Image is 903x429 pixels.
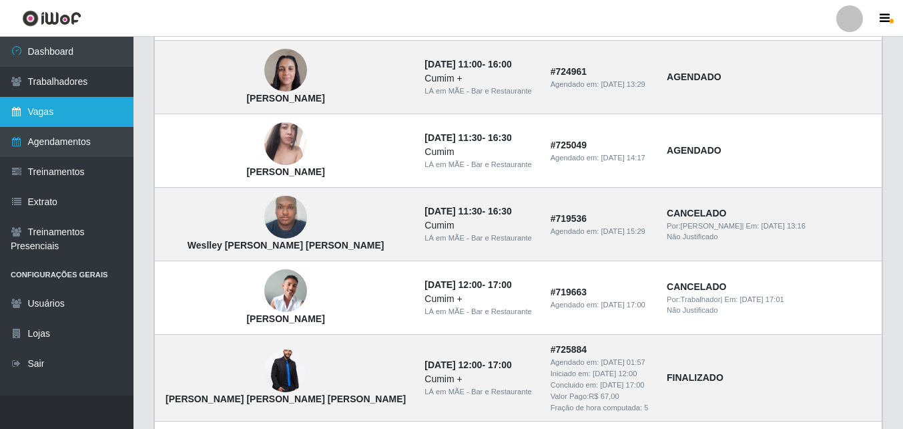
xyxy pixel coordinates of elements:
strong: AGENDADO [667,145,721,156]
time: [DATE] 13:29 [601,80,645,88]
time: [DATE] 15:29 [601,227,645,235]
img: André da Silva Lima [264,269,307,312]
time: [DATE] 12:00 [593,370,637,378]
img: Mylena Santos Barbosa [264,106,307,182]
div: Não Justificado [667,305,874,316]
strong: Weslley [PERSON_NAME] [PERSON_NAME] [188,240,384,251]
span: Por: [PERSON_NAME] [667,222,742,230]
time: [DATE] 11:00 [424,59,482,69]
strong: [PERSON_NAME] [246,93,324,104]
time: [DATE] 14:17 [601,154,645,162]
strong: # 724961 [551,66,587,77]
time: [DATE] 11:30 [424,132,482,143]
div: LÁ em MÃE - Bar e Restaurante [424,86,534,97]
div: LÁ em MÃE - Bar e Restaurante [424,233,534,244]
strong: # 725884 [551,344,587,355]
time: 16:30 [488,206,512,217]
strong: - [424,59,511,69]
div: | Em: [667,221,874,232]
div: LÁ em MÃE - Bar e Restaurante [424,159,534,170]
div: Cumim + [424,372,534,386]
img: João Pedro da Silva Santos [264,339,307,403]
img: CoreUI Logo [22,10,81,27]
strong: [PERSON_NAME] [246,166,324,177]
div: Agendado em: [551,226,651,237]
time: [DATE] 12:00 [424,360,482,370]
div: Agendado em: [551,152,651,164]
strong: [PERSON_NAME] [246,313,324,324]
strong: - [424,279,511,290]
div: LÁ em MÃE - Bar e Restaurante [424,306,534,317]
time: 16:30 [488,132,512,143]
strong: # 719663 [551,287,587,297]
div: Iniciado em: [551,368,651,380]
strong: # 719536 [551,213,587,224]
time: 17:00 [488,360,512,370]
time: 17:00 [488,279,512,290]
time: [DATE] 17:00 [600,381,644,389]
time: [DATE] 13:16 [762,222,806,230]
div: | Em: [667,294,874,305]
div: Fração de hora computada: 5 [551,402,651,414]
strong: CANCELADO [667,281,726,292]
div: Agendado em: [551,357,651,368]
strong: CANCELADO [667,208,726,219]
time: [DATE] 12:00 [424,279,482,290]
div: Não Justificado [667,231,874,243]
div: Cumim + [424,71,534,86]
time: [DATE] 01:57 [601,358,645,366]
div: LÁ em MÃE - Bar e Restaurante [424,386,534,398]
strong: FINALIZADO [667,372,723,383]
div: Concluido em: [551,380,651,391]
strong: - [424,132,511,143]
img: Weslley Micael De Lima Oliveira [264,189,307,246]
time: [DATE] 17:00 [601,301,645,309]
strong: AGENDADO [667,71,721,82]
img: Rosemary Sousa Silva [264,42,307,99]
div: Agendado em: [551,79,651,90]
div: Cumim [424,219,534,233]
time: [DATE] 11:30 [424,206,482,217]
time: 16:00 [488,59,512,69]
strong: [PERSON_NAME] [PERSON_NAME] [PERSON_NAME] [166,394,406,404]
div: Valor Pago: R$ 67,00 [551,391,651,402]
div: Cumim + [424,292,534,306]
div: Cumim [424,145,534,159]
div: Agendado em: [551,299,651,311]
strong: # 725049 [551,140,587,150]
time: [DATE] 17:01 [740,295,784,303]
strong: - [424,360,511,370]
span: Por: Trabalhador [667,295,720,303]
strong: - [424,206,511,217]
